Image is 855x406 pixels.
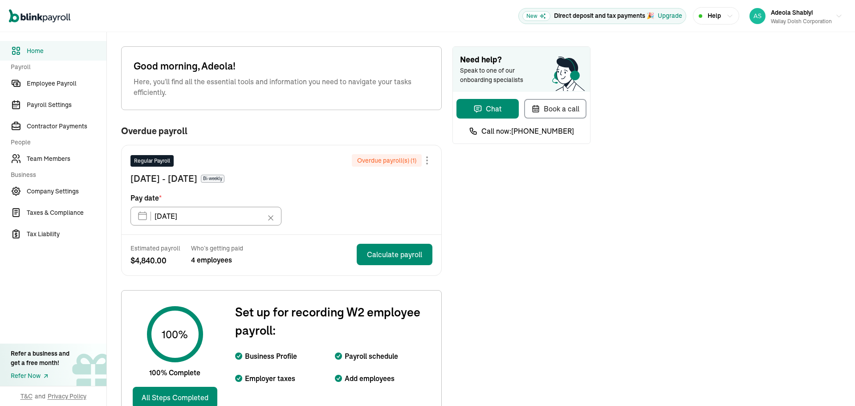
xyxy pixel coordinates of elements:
span: 100% Complete [149,367,200,378]
span: Overdue payroll [121,126,187,136]
span: Overdue payroll(s) ( 1 ) [357,156,416,165]
button: Upgrade [658,11,682,21]
nav: Global [9,3,70,29]
a: Refer Now [11,371,69,381]
span: Team Members [27,154,106,164]
span: T&C [20,392,33,401]
button: Calculate payroll [357,244,432,265]
div: Refer a business and get a free month! [11,349,69,368]
span: Home [27,46,106,56]
div: Chat [473,103,502,114]
span: Employer taxes [245,373,295,384]
span: Here, you'll find all the essential tools and information you need to navigate your tasks efficie... [134,76,429,98]
span: Contractor Payments [27,122,106,131]
button: Adeola ShabiyiWallay Dolsh Corporation [746,5,846,27]
span: People [11,138,101,147]
span: $ 4,840.00 [130,254,180,267]
span: Pay date [130,193,162,203]
span: Business [11,170,101,180]
div: Book a call [531,103,579,114]
span: New [522,11,550,21]
span: Privacy Policy [48,392,86,401]
input: XX/XX/XX [130,207,281,226]
iframe: Chat Widget [707,310,855,406]
span: Add employees [345,373,395,384]
span: Speak to one of our onboarding specialists [460,66,536,85]
span: Help [708,11,721,21]
span: 4 employees [191,254,243,265]
span: Employee Payroll [27,79,106,88]
span: Payroll schedule [345,351,398,361]
span: Tax Liability [27,230,106,239]
span: Payroll Settings [27,100,106,110]
span: Payroll [11,62,101,72]
span: Set up for recording W2 employee payroll: [235,303,434,339]
span: Need help? [460,54,583,66]
span: [DATE] - [DATE] [130,172,197,185]
button: Book a call [524,99,586,119]
button: Chat [456,99,519,119]
span: Bi-weekly [201,175,224,183]
span: Company Settings [27,187,106,196]
button: Help [693,7,739,25]
span: Adeola Shabiyi [771,8,813,16]
span: Call now: [PHONE_NUMBER] [481,126,574,136]
span: Regular Payroll [134,157,170,165]
span: Estimated payroll [130,244,180,253]
span: Good morning, Adeola! [134,59,429,74]
div: Wallay Dolsh Corporation [771,17,832,25]
p: Direct deposit and tax payments 🎉 [554,11,654,21]
span: Who’s getting paid [191,244,243,253]
span: Taxes & Compliance [27,208,106,217]
span: Business Profile [245,351,297,361]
